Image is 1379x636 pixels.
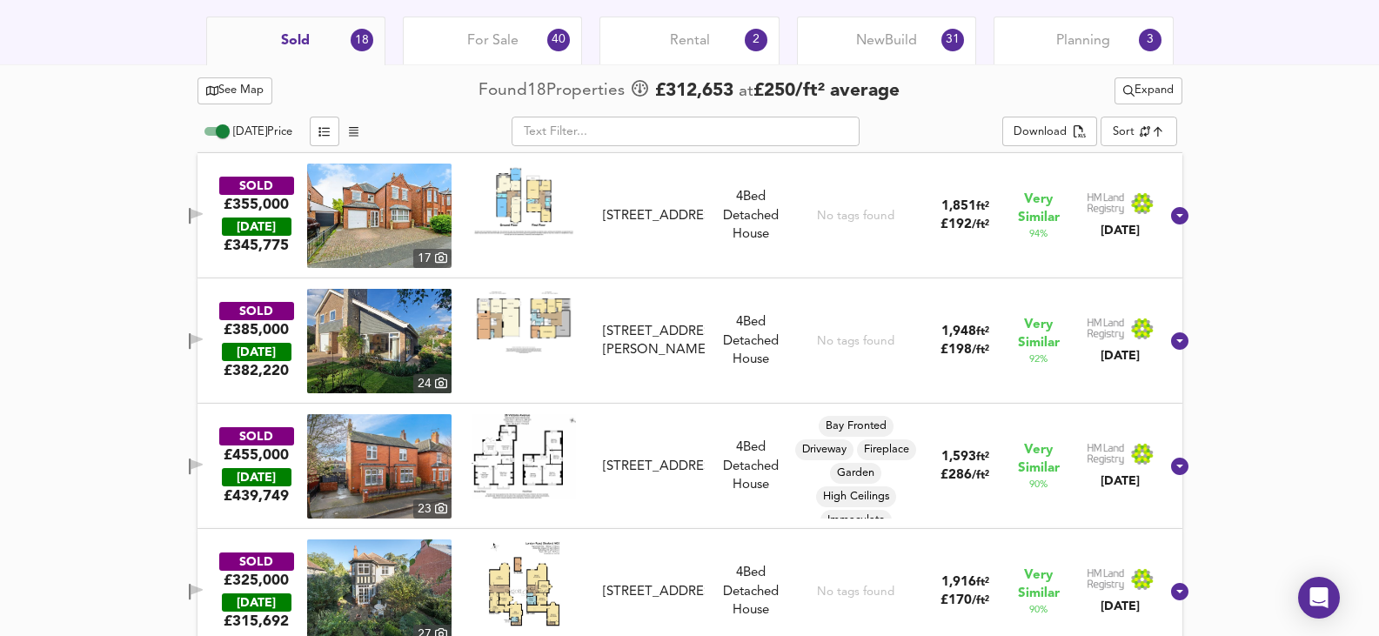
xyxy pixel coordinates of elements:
img: Floorplan [472,289,576,353]
img: Land Registry [1087,568,1155,591]
span: / ft² [972,470,989,481]
div: £385,000 [224,320,289,339]
div: SOLD£355,000 [DATE]£345,775property thumbnail 17 Floorplan[STREET_ADDRESS]4Bed Detached HouseNo t... [197,153,1182,278]
div: Bay Fronted [819,416,894,437]
span: 90 % [1029,478,1048,492]
div: £455,000 [224,445,289,465]
div: [DATE] [1087,472,1155,490]
span: 1,593 [941,451,976,464]
a: property thumbnail 17 [307,164,452,268]
div: [DATE] [1087,598,1155,615]
span: 94 % [1029,227,1048,241]
span: £ 315,692 [224,612,289,631]
div: split button [1115,77,1182,104]
span: £ 345,775 [224,236,289,255]
span: Very Similar [1018,191,1060,227]
span: Bay Fronted [819,418,894,434]
div: [DATE] [1087,222,1155,239]
span: ft² [976,452,989,463]
span: ft² [976,577,989,588]
div: Fireplace [857,439,916,460]
div: [DATE] [222,468,291,486]
div: [DATE] [222,343,291,361]
span: £ 439,749 [224,486,289,505]
svg: Show Details [1169,581,1190,602]
span: / ft² [972,219,989,231]
span: Sold [281,31,310,50]
svg: Show Details [1169,205,1190,226]
button: Download [1002,117,1097,146]
img: property thumbnail [307,164,452,268]
span: Garden [830,465,881,481]
button: Expand [1115,77,1182,104]
span: High Ceilings [816,489,896,505]
svg: Show Details [1169,456,1190,477]
div: [DATE] [1087,347,1155,365]
span: Fireplace [857,442,916,458]
div: SOLD [219,427,294,445]
img: Land Registry [1087,192,1155,215]
img: Land Registry [1087,318,1155,340]
div: £325,000 [224,571,289,590]
div: Download [1014,123,1067,143]
span: at [739,84,753,100]
div: 4 Bed Detached House [712,313,790,369]
div: Garden [830,463,881,484]
div: 4 Bed Detached House [712,564,790,619]
div: 23 [413,499,452,519]
span: Immaculate [820,512,892,528]
span: 1,851 [941,200,976,213]
span: For Sale [467,31,519,50]
span: 1,948 [941,325,976,338]
img: property thumbnail [307,414,452,519]
span: [DATE] Price [233,126,292,137]
span: £ 170 [941,594,989,607]
button: See Map [197,77,273,104]
span: £ 250 / ft² average [753,82,900,100]
div: 40 [547,29,570,51]
span: Rental [670,31,710,50]
div: High Ceilings [816,486,896,507]
div: [DATE] [222,593,291,612]
div: 2 [745,29,767,51]
div: No tags found [817,333,894,350]
div: [STREET_ADDRESS] [603,583,704,601]
img: Land Registry [1087,443,1155,465]
div: 4 Bed Detached House [712,188,790,244]
span: Very Similar [1018,441,1060,478]
span: / ft² [972,595,989,606]
div: SOLD£455,000 [DATE]£439,749property thumbnail 23 Floorplan[STREET_ADDRESS]4Bed Detached HouseBay ... [197,404,1182,529]
span: £ 192 [941,218,989,231]
a: property thumbnail 24 [307,289,452,393]
svg: Show Details [1169,331,1190,351]
span: 1,916 [941,576,976,589]
input: Text Filter... [512,117,860,146]
div: SOLD [219,177,294,195]
div: Open Intercom Messenger [1298,577,1340,619]
div: [DATE] [222,218,291,236]
span: ft² [976,201,989,212]
span: Very Similar [1018,566,1060,603]
div: Driveway [795,439,854,460]
span: Driveway [795,442,854,458]
div: 4 Bed Detached House [712,439,790,494]
img: property thumbnail [307,289,452,393]
span: Very Similar [1018,316,1060,352]
div: Immaculate [820,510,892,531]
div: [STREET_ADDRESS] [603,207,704,225]
span: Planning [1056,31,1110,50]
span: £ 382,220 [224,361,289,380]
span: 92 % [1029,352,1048,366]
span: £ 312,653 [655,78,733,104]
div: Found 18 Propert ies [479,79,629,103]
img: Floorplan [472,414,576,499]
span: Expand [1123,81,1174,101]
span: ft² [976,326,989,338]
span: New Build [856,31,917,50]
div: 24 [413,374,452,393]
img: Floorplan [472,164,576,237]
div: SOLD [219,302,294,320]
div: £355,000 [224,195,289,214]
div: SOLD£385,000 [DATE]£382,220property thumbnail 24 Floorplan[STREET_ADDRESS][PERSON_NAME]4Bed Detac... [197,278,1182,404]
div: No tags found [817,584,894,600]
